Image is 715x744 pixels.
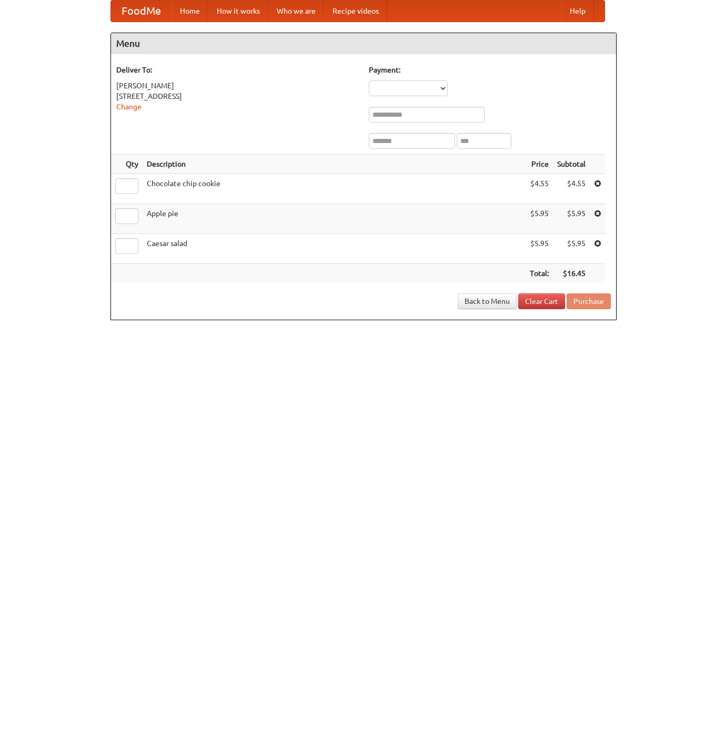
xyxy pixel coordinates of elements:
[526,155,553,174] th: Price
[111,33,616,54] h4: Menu
[567,293,611,309] button: Purchase
[143,234,526,264] td: Caesar salad
[116,65,358,75] h5: Deliver To:
[111,1,172,22] a: FoodMe
[526,234,553,264] td: $5.95
[553,174,590,204] td: $4.55
[526,174,553,204] td: $4.55
[116,91,358,101] div: [STREET_ADDRESS]
[143,174,526,204] td: Chocolate chip cookie
[553,264,590,283] th: $16.45
[561,1,594,22] a: Help
[369,65,611,75] h5: Payment:
[116,103,142,111] a: Change
[553,234,590,264] td: $5.95
[553,204,590,234] td: $5.95
[526,264,553,283] th: Total:
[518,293,565,309] a: Clear Cart
[458,293,517,309] a: Back to Menu
[143,204,526,234] td: Apple pie
[208,1,268,22] a: How it works
[268,1,324,22] a: Who we are
[172,1,208,22] a: Home
[116,80,358,91] div: [PERSON_NAME]
[526,204,553,234] td: $5.95
[324,1,387,22] a: Recipe videos
[553,155,590,174] th: Subtotal
[143,155,526,174] th: Description
[111,155,143,174] th: Qty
